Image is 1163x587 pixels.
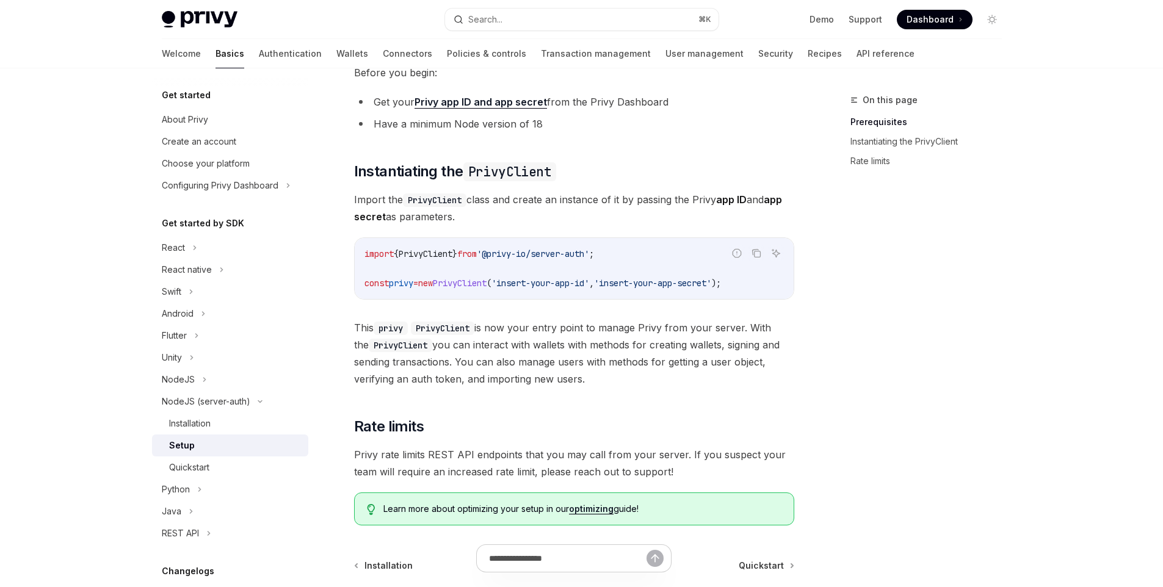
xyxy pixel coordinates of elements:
svg: Tip [367,504,375,515]
div: Choose your platform [162,156,250,171]
div: Python [162,482,190,497]
span: 'insert-your-app-secret' [594,278,711,289]
a: API reference [857,39,915,68]
a: About Privy [152,109,308,131]
span: Instantiating the [354,162,556,181]
div: Configuring Privy Dashboard [162,178,278,193]
a: Rate limits [850,151,1012,171]
a: Recipes [808,39,842,68]
a: Demo [810,13,834,26]
li: Get your from the Privy Dashboard [354,93,794,110]
span: This is now your entry point to manage Privy from your server. With the you can interact with wal... [354,319,794,387]
a: optimizing [569,503,614,514]
button: Report incorrect code [729,245,745,261]
div: React [162,240,185,255]
span: = [413,278,418,289]
div: Unity [162,350,182,365]
div: Create an account [162,134,236,149]
code: PrivyClient [411,322,474,335]
a: Prerequisites [850,112,1012,132]
h5: Get started [162,88,211,103]
a: Create an account [152,131,308,153]
code: PrivyClient [403,193,466,207]
a: Authentication [259,39,322,68]
span: ); [711,278,721,289]
span: Rate limits [354,417,424,436]
span: '@privy-io/server-auth' [477,248,589,259]
div: Android [162,306,194,321]
button: Toggle dark mode [982,10,1002,29]
div: REST API [162,526,199,541]
div: NodeJS [162,372,195,387]
span: } [452,248,457,259]
span: Learn more about optimizing your setup in our guide! [383,503,781,515]
a: Support [849,13,882,26]
div: About Privy [162,112,208,127]
a: Security [758,39,793,68]
a: Quickstart [152,456,308,478]
span: Dashboard [907,13,954,26]
span: PrivyClient [399,248,452,259]
a: Welcome [162,39,201,68]
span: PrivyClient [433,278,487,289]
div: React native [162,262,212,277]
div: Flutter [162,328,187,343]
a: Privy app ID and app secret [415,96,547,109]
a: Transaction management [541,39,651,68]
span: new [418,278,433,289]
code: PrivyClient [369,339,432,352]
h5: Get started by SDK [162,216,244,231]
div: Quickstart [169,460,209,475]
span: import [364,248,394,259]
a: Connectors [383,39,432,68]
button: Search...⌘K [445,9,719,31]
span: Before you begin: [354,64,794,81]
button: Send message [647,550,664,567]
div: Setup [169,438,195,453]
span: Privy rate limits REST API endpoints that you may call from your server. If you suspect your team... [354,446,794,480]
a: Instantiating the PrivyClient [850,132,1012,151]
span: Import the class and create an instance of it by passing the Privy and as parameters. [354,191,794,225]
code: PrivyClient [463,162,556,181]
a: User management [665,39,744,68]
a: Policies & controls [447,39,526,68]
div: Installation [169,416,211,431]
a: Setup [152,434,308,456]
span: { [394,248,399,259]
span: const [364,278,389,289]
div: Java [162,504,181,519]
span: privy [389,278,413,289]
li: Have a minimum Node version of 18 [354,115,794,132]
code: privy [374,322,408,335]
div: Swift [162,284,181,299]
span: ⌘ K [698,15,711,24]
strong: app ID [716,193,747,206]
a: Choose your platform [152,153,308,175]
a: Basics [216,39,244,68]
span: , [589,278,594,289]
a: Wallets [336,39,368,68]
span: from [457,248,477,259]
div: NodeJS (server-auth) [162,394,250,409]
h5: Changelogs [162,564,214,578]
span: ; [589,248,594,259]
div: Search... [468,12,502,27]
button: Ask AI [768,245,784,261]
a: Dashboard [897,10,973,29]
img: light logo [162,11,237,28]
span: 'insert-your-app-id' [491,278,589,289]
span: On this page [863,93,918,107]
a: Installation [152,412,308,434]
button: Copy the contents from the code block [748,245,764,261]
span: ( [487,278,491,289]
